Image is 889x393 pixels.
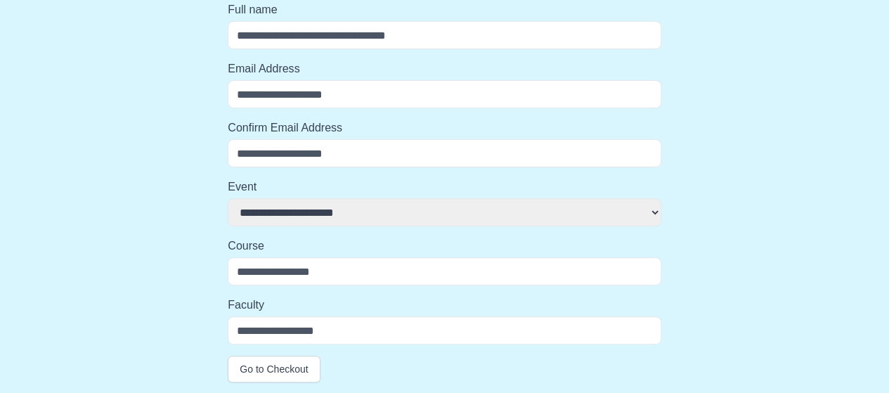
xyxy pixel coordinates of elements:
label: Faculty [228,297,661,314]
label: Confirm Email Address [228,120,661,136]
label: Course [228,238,661,255]
label: Email Address [228,60,661,77]
label: Full name [228,1,661,18]
button: Go to Checkout [228,356,320,382]
label: Event [228,179,661,195]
